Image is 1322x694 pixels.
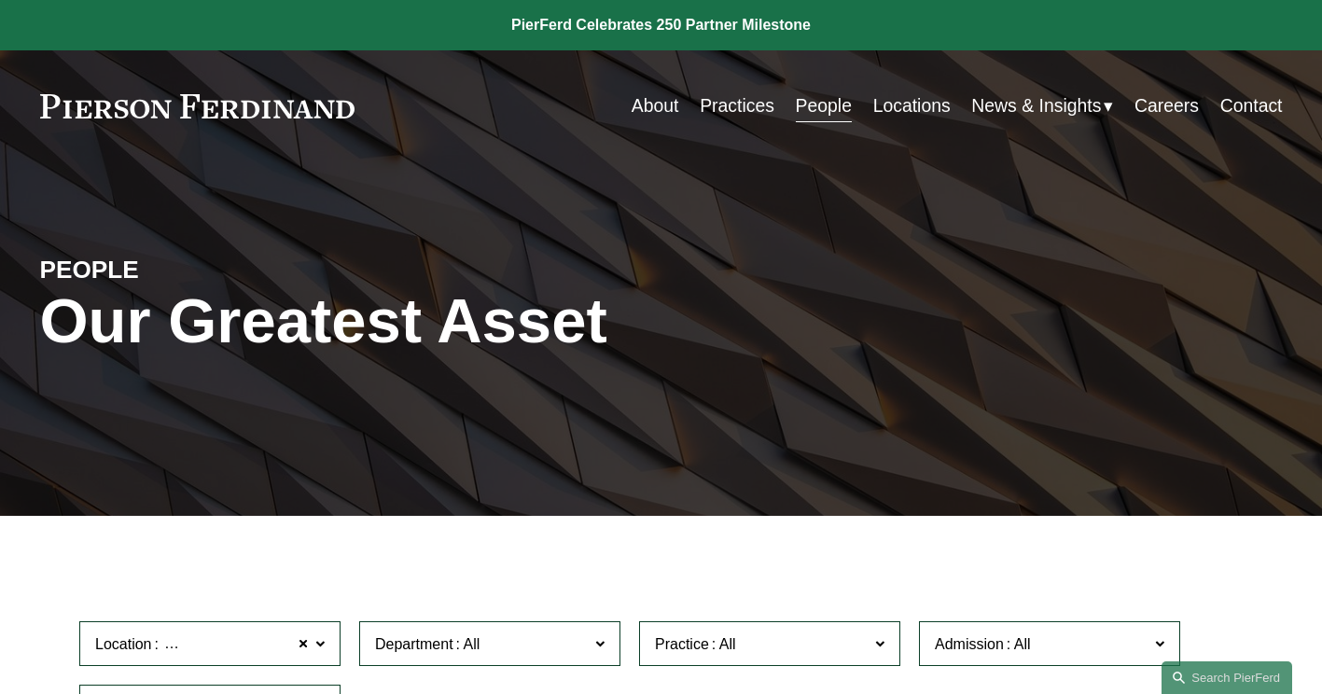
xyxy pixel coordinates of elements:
h4: PEOPLE [40,255,351,285]
a: Careers [1134,88,1199,124]
a: Contact [1220,88,1283,124]
h1: Our Greatest Asset [40,285,869,357]
span: Admission [935,636,1004,652]
span: News & Insights [971,90,1101,122]
a: folder dropdown [971,88,1113,124]
a: About [632,88,679,124]
span: [GEOGRAPHIC_DATA] [161,632,317,657]
a: Locations [873,88,951,124]
a: Practices [700,88,774,124]
span: Department [375,636,453,652]
span: Location [95,636,152,652]
span: Practice [655,636,709,652]
a: People [796,88,852,124]
a: Search this site [1162,661,1292,694]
